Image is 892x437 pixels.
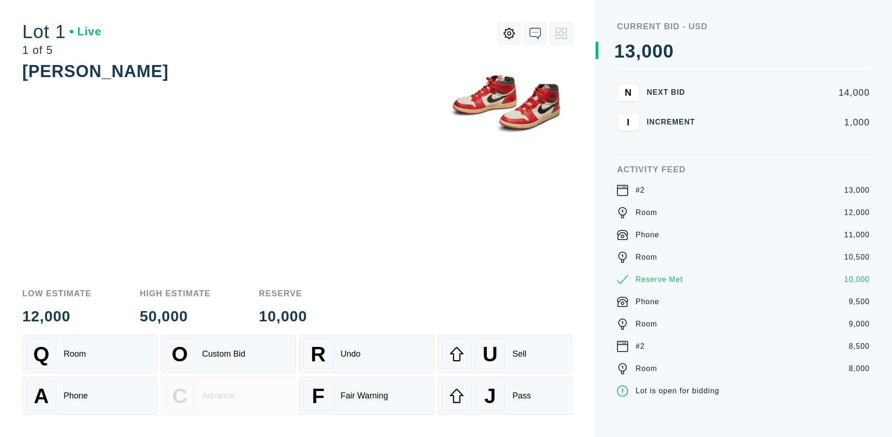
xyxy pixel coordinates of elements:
div: , [636,42,642,228]
div: 12,000 [22,309,92,324]
div: 1 [614,42,625,60]
div: Phone [636,296,659,307]
div: 50,000 [140,309,211,324]
div: 0 [642,42,652,60]
button: JPass [438,377,572,415]
span: I [627,117,630,127]
button: RUndo [299,335,434,373]
div: Next Bid [647,89,702,96]
div: Activity Feed [617,165,870,174]
button: OCustom Bid [161,335,295,373]
div: Custom Bid [202,349,245,359]
div: 14,000 [710,88,870,97]
span: O [172,342,188,366]
div: Lot is open for bidding [636,385,719,397]
span: J [484,384,496,408]
span: C [172,384,187,408]
div: #2 [636,185,645,196]
div: Sell [512,349,526,359]
button: QRoom [22,335,157,373]
button: FFair Warning [299,377,434,415]
span: F [312,384,324,408]
div: Room [636,319,657,330]
button: N [617,83,639,102]
div: Room [64,349,86,359]
div: Reserve Met [636,274,683,285]
div: Current Bid - USD [617,22,870,31]
div: Phone [636,229,659,241]
div: Lot 1 [22,22,101,41]
span: A [34,384,49,408]
div: 3 [625,42,636,60]
div: [PERSON_NAME] [22,62,169,81]
div: Fair Warning [341,391,388,401]
div: 8,500 [849,341,870,352]
div: Undo [341,349,361,359]
div: 9,000 [849,319,870,330]
div: 10,500 [844,252,870,263]
div: Room [636,207,657,218]
button: APhone [22,377,157,415]
div: Room [636,252,657,263]
div: Room [636,363,657,374]
span: U [483,342,498,366]
div: 12,000 [844,207,870,218]
div: High Estimate [140,289,211,298]
div: 0 [652,42,663,60]
div: Advance [202,391,235,401]
button: CAdvance [161,377,295,415]
div: 10,000 [844,274,870,285]
div: 11,000 [844,229,870,241]
div: 9,500 [849,296,870,307]
div: #2 [636,341,645,352]
div: Reserve [259,289,307,298]
span: N [625,87,631,98]
div: 10,000 [259,309,307,324]
span: R [311,342,326,366]
div: Low Estimate [22,289,92,298]
button: I [617,113,639,131]
div: Phone [64,391,88,401]
div: 0 [663,42,674,60]
div: 8,000 [849,363,870,374]
div: Increment [647,118,702,126]
div: 13,000 [844,185,870,196]
div: Live [70,26,101,37]
button: USell [438,335,572,373]
div: 1,000 [710,117,870,127]
span: Q [33,342,50,366]
div: 1 of 5 [22,45,101,56]
div: Pass [512,391,531,401]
